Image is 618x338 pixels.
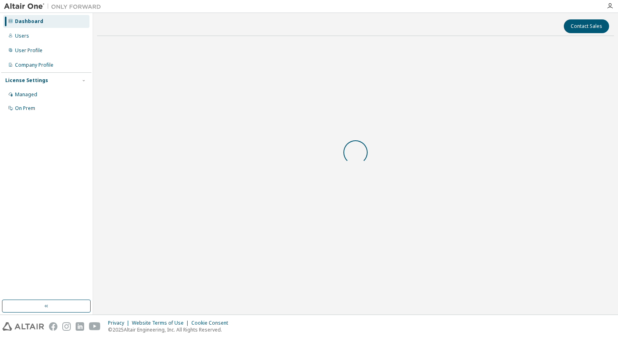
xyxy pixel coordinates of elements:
[108,326,233,333] p: © 2025 Altair Engineering, Inc. All Rights Reserved.
[108,320,132,326] div: Privacy
[76,322,84,331] img: linkedin.svg
[62,322,71,331] img: instagram.svg
[132,320,191,326] div: Website Terms of Use
[2,322,44,331] img: altair_logo.svg
[15,91,37,98] div: Managed
[5,77,48,84] div: License Settings
[15,47,42,54] div: User Profile
[89,322,101,331] img: youtube.svg
[4,2,105,11] img: Altair One
[15,33,29,39] div: Users
[15,18,43,25] div: Dashboard
[15,62,53,68] div: Company Profile
[564,19,609,33] button: Contact Sales
[49,322,57,331] img: facebook.svg
[191,320,233,326] div: Cookie Consent
[15,105,35,112] div: On Prem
